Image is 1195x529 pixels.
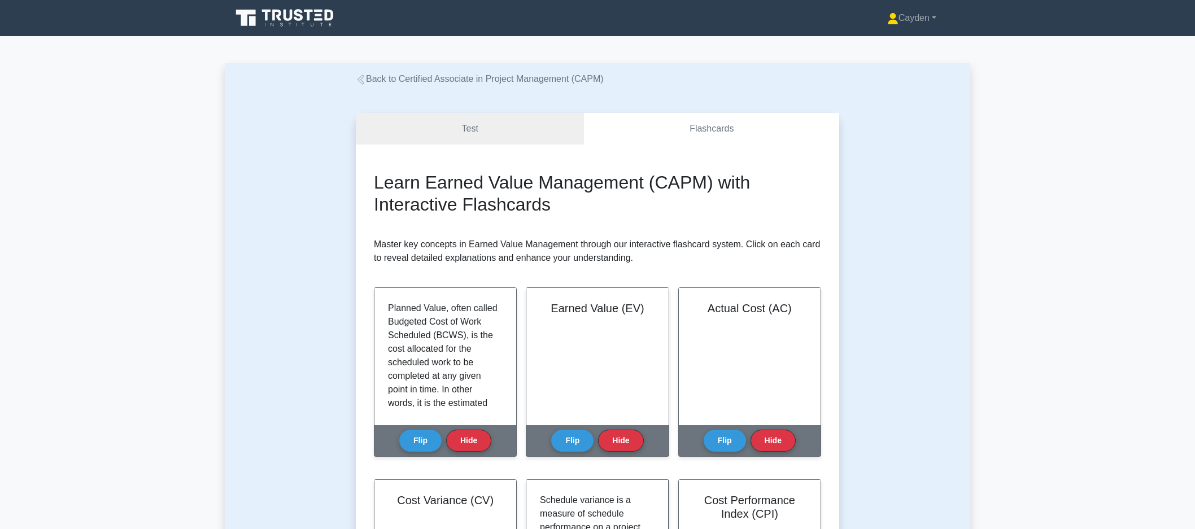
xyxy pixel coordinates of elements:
[399,430,442,452] button: Flip
[751,430,796,452] button: Hide
[356,74,604,84] a: Back to Certified Associate in Project Management (CAPM)
[374,172,821,215] h2: Learn Earned Value Management (CAPM) with Interactive Flashcards
[598,430,643,452] button: Hide
[860,7,963,29] a: Cayden
[704,430,746,452] button: Flip
[446,430,491,452] button: Hide
[692,493,807,521] h2: Cost Performance Index (CPI)
[356,113,584,145] a: Test
[374,238,821,265] p: Master key concepts in Earned Value Management through our interactive flashcard system. Click on...
[551,430,594,452] button: Flip
[540,301,655,315] h2: Earned Value (EV)
[584,113,839,145] a: Flashcards
[388,493,503,507] h2: Cost Variance (CV)
[692,301,807,315] h2: Actual Cost (AC)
